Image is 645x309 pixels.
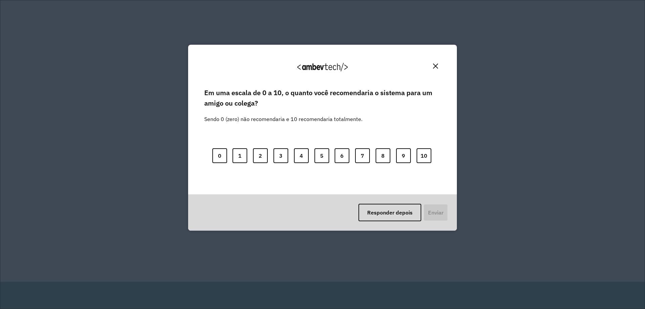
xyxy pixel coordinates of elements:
[294,148,309,163] button: 4
[396,148,411,163] button: 9
[358,204,421,221] button: Responder depois
[417,148,431,163] button: 10
[314,148,329,163] button: 5
[212,148,227,163] button: 0
[253,148,268,163] button: 2
[232,148,247,163] button: 1
[433,64,438,69] img: Close
[297,63,348,71] img: Logo Ambevtech
[355,148,370,163] button: 7
[273,148,288,163] button: 3
[335,148,349,163] button: 6
[430,61,441,71] button: Close
[376,148,390,163] button: 8
[204,88,441,108] label: Em uma escala de 0 a 10, o quanto você recomendaria o sistema para um amigo ou colega?
[204,107,362,123] label: Sendo 0 (zero) não recomendaria e 10 recomendaria totalmente.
